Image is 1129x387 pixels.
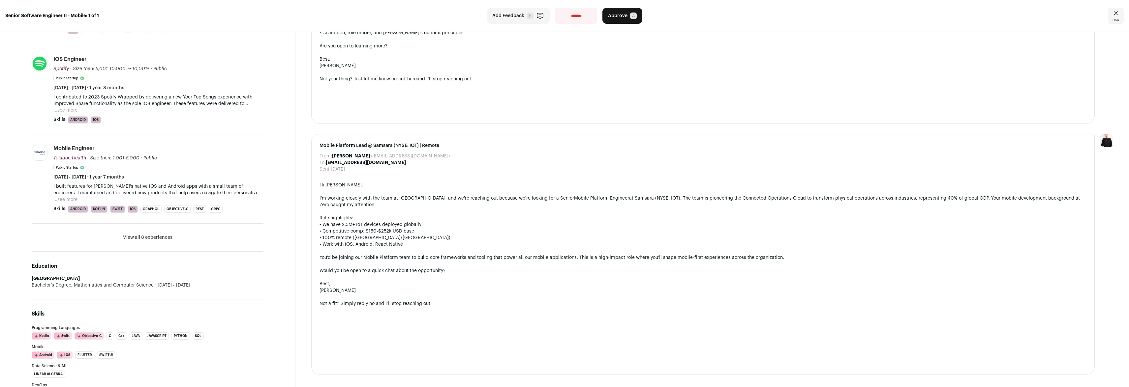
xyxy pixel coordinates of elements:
div: [PERSON_NAME] [320,287,1086,294]
div: Not your thing? Just let me know or and I’ll stop reaching out. [320,76,1086,82]
div: Hi [PERSON_NAME], [320,182,1086,188]
span: · Size then: 5,001-10,000 → 10,001+ [70,67,149,71]
div: Mobile Engineer [53,145,95,152]
li: Android [68,116,88,124]
li: Android [68,206,88,213]
li: JavaScript [145,332,169,340]
li: Swift [54,332,72,340]
li: iOS [128,206,138,213]
span: Public [153,67,167,71]
li: Linear Algebra [32,371,65,378]
button: Approve A [602,8,642,24]
div: Role highlights: [320,215,1086,221]
li: Java [130,332,142,340]
li: iOS [91,116,101,124]
b: [EMAIL_ADDRESS][DOMAIN_NAME] [326,160,406,165]
dt: From: [320,153,332,159]
div: I'm working closely with the team at [GEOGRAPHIC_DATA], and we're reaching out because we're look... [320,195,1086,208]
li: REST [193,206,206,213]
p: I built features for [PERSON_NAME]'s native iOS and Android apps with a small team of engineers. ... [53,183,263,196]
li: Public Startup [53,75,87,82]
li: Objective-C [164,206,191,213]
li: Kotlin [91,206,107,213]
span: Skills: [53,116,67,123]
h3: DevOps [32,383,263,387]
div: Bachelor’s Degree, Mathematics and Computer Science [32,282,263,289]
span: [DATE] - [DATE] [154,282,190,289]
li: gRPC [209,206,223,213]
img: b78c2de9752f15bf56c3ed39184f9e9ce0a102ac14975354e7e77392e53e6fcf.jpg [32,56,47,71]
div: You'd be joining our Mobile Platform team to build core frameworks and tooling that power all our... [320,254,1086,261]
span: Approve [608,13,627,19]
div: Best, [320,56,1086,63]
div: Would you be open to a quick chat about the opportunity? [320,267,1086,274]
button: ...see more [53,107,77,114]
span: Mobile Platform Lead @ Samsara (NYSE: IOT) | Remote [320,142,1086,149]
button: Add Feedback F [487,8,550,24]
span: Public [143,156,157,160]
p: I contributed to 2023 Spotify Wrapped by delivering a new Your Top Songs experience with improved... [53,94,263,107]
span: Add Feedback [492,13,524,19]
span: · Size then: 1,001-5,000 [87,156,139,160]
div: • We have 2.3M+ IoT devices deployed globally [320,221,1086,228]
h3: Programming Languages [32,326,263,330]
dd: [DATE] [331,166,345,173]
span: [DATE] - [DATE] · 1 year 8 months [53,85,124,91]
div: Are you open to learning more? [320,43,1086,49]
a: Mobile Platform Engineer [574,196,629,201]
li: Android [32,351,54,359]
li: Flutter [75,351,94,359]
div: Not a fit? Simply reply no and I’ll stop reaching out. [320,300,1086,307]
li: SwiftUI [97,351,115,359]
span: A [630,13,637,19]
button: View all 8 experiences [123,234,172,241]
img: 9240684-medium_jpg [1100,134,1113,147]
span: Spotify [53,67,69,71]
li: iOS [57,351,73,359]
div: • Champion, role model, and [PERSON_NAME]’s cultural principles [320,30,1086,36]
b: [PERSON_NAME] [332,154,370,158]
li: SQL [193,332,204,340]
div: Best, [320,281,1086,287]
button: ...see more [53,196,77,203]
div: • Competitive comp: $150-$252k USD base [320,228,1086,235]
dt: Sent: [320,166,331,173]
div: [PERSON_NAME] [320,63,1086,69]
div: • Work with iOS, Android, React Native [320,241,1086,248]
span: Teladoc Health [53,156,86,160]
span: Skills: [53,206,67,212]
h2: Skills [32,310,263,318]
dd: <[EMAIL_ADDRESS][DOMAIN_NAME]> [332,153,451,159]
span: F [527,13,534,19]
li: Kotlin [32,332,51,340]
span: [DATE] - [DATE] · 1 year 7 months [53,174,124,180]
a: click here [396,77,417,81]
li: C++ [116,332,127,340]
dt: To: [320,159,326,166]
li: C [107,332,113,340]
li: Objective-C [75,332,104,340]
strong: Senior Software Engineer II - Mobile: 1 of 1 [5,13,99,19]
span: · [141,155,142,161]
img: d7bea655d3959adb903937b68695b1d4ea088acfcab0fb94921fb4b0ace6fc5a.jpg [32,145,47,160]
h2: Education [32,262,263,270]
h3: Data Science & ML [32,364,263,368]
li: GraphQL [140,206,162,213]
a: Close [1108,8,1124,24]
h3: Mobile [32,345,263,349]
div: • 100% remote ([GEOGRAPHIC_DATA]/[GEOGRAPHIC_DATA]) [320,235,1086,241]
strong: [GEOGRAPHIC_DATA] [32,276,80,281]
li: Public Startup [53,164,87,171]
span: esc [1113,17,1119,22]
div: iOS Engineer [53,56,87,63]
li: Python [171,332,190,340]
li: Swift [110,206,125,213]
span: · [151,66,152,72]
